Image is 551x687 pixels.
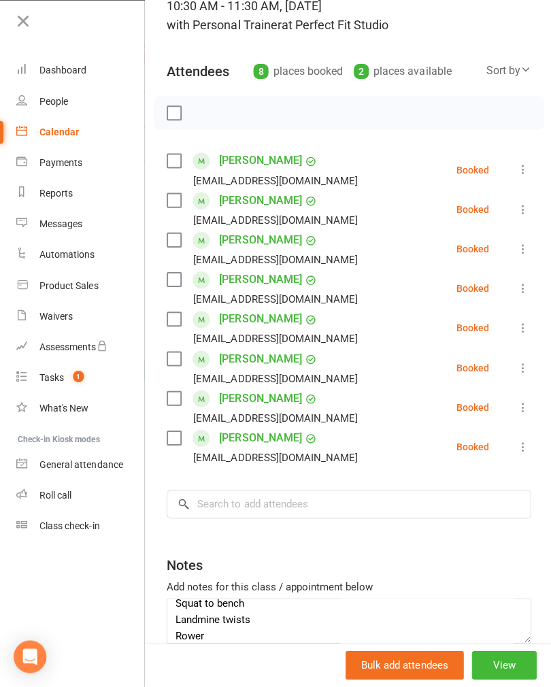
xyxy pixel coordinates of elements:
div: places available [352,65,450,84]
div: Tasks [39,373,64,384]
div: General attendance [39,460,122,471]
div: [EMAIL_ADDRESS][DOMAIN_NAME] [193,174,356,192]
a: [PERSON_NAME] [218,152,301,174]
div: Booked [454,443,487,453]
a: People [16,88,145,119]
a: Waivers [16,303,145,333]
div: [EMAIL_ADDRESS][DOMAIN_NAME] [193,332,356,350]
div: [EMAIL_ADDRESS][DOMAIN_NAME] [193,450,356,468]
a: [PERSON_NAME] [218,429,301,450]
div: Booked [454,286,487,295]
a: [PERSON_NAME] [218,271,301,292]
a: [PERSON_NAME] [218,350,301,371]
div: Dashboard [39,67,86,78]
span: 1 [73,372,84,384]
div: Booked [454,167,487,177]
a: Payments [16,150,145,180]
a: Automations [16,241,145,272]
input: Search to add attendees [166,491,529,520]
div: [EMAIL_ADDRESS][DOMAIN_NAME] [193,253,356,271]
div: Booked [454,325,487,335]
div: Open Intercom Messenger [14,641,46,673]
div: What's New [39,404,88,415]
a: Calendar [16,119,145,150]
div: [EMAIL_ADDRESS][DOMAIN_NAME] [193,371,356,389]
a: What's New [16,395,145,425]
div: 8 [252,67,267,82]
div: People [39,98,68,109]
div: Sort by [484,65,529,82]
span: with Personal Trainer [166,20,280,35]
a: Dashboard [16,58,145,88]
a: General attendance kiosk mode [16,450,145,481]
a: [PERSON_NAME] [218,192,301,214]
a: Tasks 1 [16,364,145,395]
a: Product Sales [16,272,145,303]
a: [PERSON_NAME] [218,389,301,411]
a: Messages [16,211,145,241]
div: Automations [39,251,95,262]
div: Booked [454,365,487,374]
a: [PERSON_NAME] [218,310,301,332]
div: Calendar [39,129,79,139]
div: places booked [252,65,341,84]
div: Waivers [39,312,73,323]
div: [EMAIL_ADDRESS][DOMAIN_NAME] [193,292,356,310]
a: Assessments [16,333,145,364]
button: Bulk add attendees [344,652,462,680]
div: Reports [39,190,73,201]
div: Notes [166,556,202,575]
div: Product Sales [39,282,98,292]
div: [EMAIL_ADDRESS][DOMAIN_NAME] [193,214,356,231]
div: Booked [454,207,487,216]
a: [PERSON_NAME] [218,231,301,253]
div: Booked [454,404,487,414]
a: Roll call [16,481,145,512]
span: at Perfect Fit Studio [280,20,387,35]
button: View [470,652,535,680]
div: Messages [39,220,82,231]
div: Class check-in [39,521,99,532]
div: Roll call [39,490,71,501]
div: [EMAIL_ADDRESS][DOMAIN_NAME] [193,411,356,429]
div: 2 [352,67,367,82]
div: Add notes for this class / appointment below [166,580,529,596]
div: Assessments [39,343,107,354]
div: Payments [39,159,82,170]
a: Reports [16,180,145,211]
div: Attendees [166,65,229,84]
div: Booked [454,246,487,256]
a: Class kiosk mode [16,512,145,542]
